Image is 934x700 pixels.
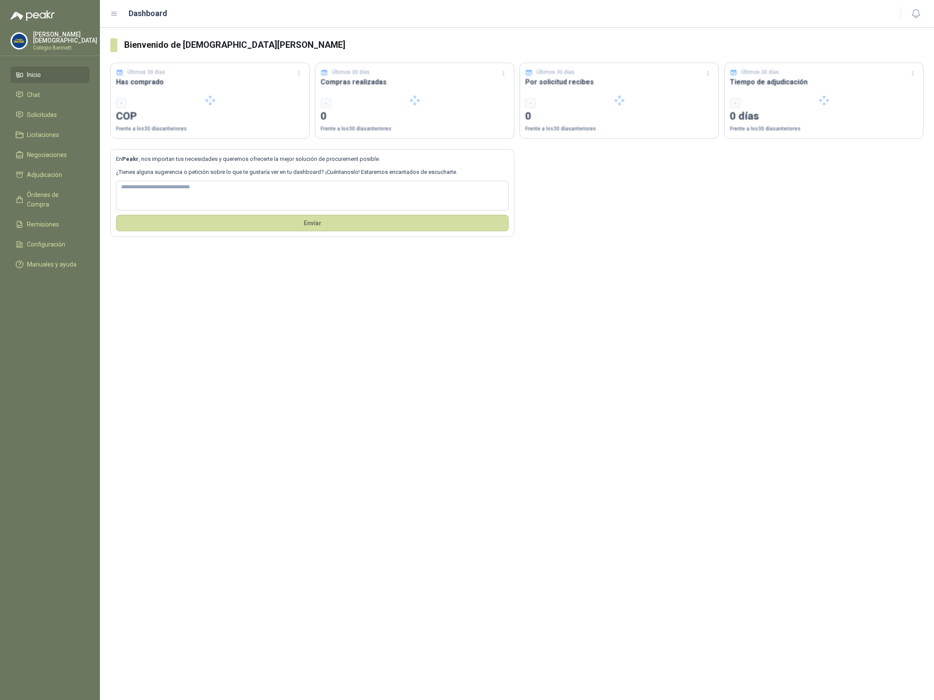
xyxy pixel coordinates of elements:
a: Configuración [10,236,89,253]
button: Envíar [116,215,509,231]
a: Órdenes de Compra [10,187,89,213]
a: Solicitudes [10,107,89,123]
a: Remisiones [10,216,89,233]
span: Inicio [27,70,41,80]
p: ¿Tienes alguna sugerencia o petición sobre lo que te gustaría ver en tu dashboard? ¡Cuéntanoslo! ... [116,168,509,177]
p: En , nos importan tus necesidades y queremos ofrecerte la mejor solución de procurement posible. [116,155,509,163]
img: Logo peakr [10,10,55,21]
h3: Bienvenido de [DEMOGRAPHIC_DATA][PERSON_NAME] [124,38,924,52]
b: Peakr [122,156,139,162]
a: Adjudicación [10,167,89,183]
span: Licitaciones [27,130,59,140]
span: Manuales y ayuda [27,260,76,269]
span: Solicitudes [27,110,57,120]
span: Órdenes de Compra [27,190,81,209]
a: Inicio [10,67,89,83]
span: Chat [27,90,40,100]
p: Colegio Bennett [33,45,97,50]
a: Manuales y ayuda [10,256,89,273]
span: Remisiones [27,220,59,229]
span: Configuración [27,240,65,249]
a: Chat [10,87,89,103]
h1: Dashboard [129,7,167,20]
a: Negociaciones [10,147,89,163]
span: Adjudicación [27,170,62,180]
span: Negociaciones [27,150,67,160]
a: Licitaciones [10,127,89,143]
p: [PERSON_NAME] [DEMOGRAPHIC_DATA] [33,31,97,43]
img: Company Logo [11,33,27,49]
